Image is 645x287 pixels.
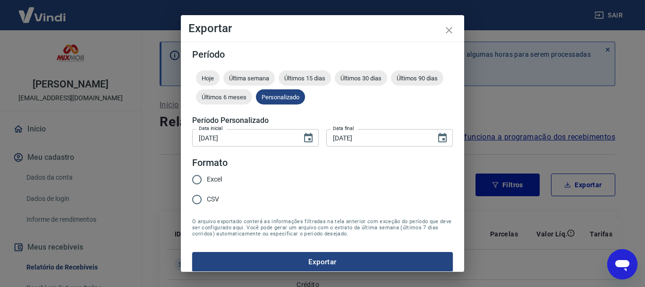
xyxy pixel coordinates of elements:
iframe: Botão para abrir a janela de mensagens [607,249,637,279]
h4: Exportar [188,23,457,34]
div: Últimos 15 dias [279,70,331,86]
span: Excel [207,174,222,184]
span: CSV [207,194,219,204]
div: Última semana [223,70,275,86]
h5: Período Personalizado [192,116,453,125]
label: Data final [333,125,354,132]
span: Últimos 30 dias [335,75,387,82]
span: Últimos 90 dias [391,75,443,82]
input: DD/MM/YYYY [326,129,429,147]
span: Últimos 15 dias [279,75,331,82]
label: Data inicial [199,125,223,132]
span: Hoje [196,75,220,82]
span: Última semana [223,75,275,82]
div: Hoje [196,70,220,86]
legend: Formato [192,156,228,170]
h5: Período [192,50,453,59]
button: close [438,19,460,42]
div: Últimos 30 dias [335,70,387,86]
span: O arquivo exportado conterá as informações filtradas na tela anterior com exceção do período que ... [192,218,453,237]
button: Choose date, selected date is 22 de set de 2025 [433,129,452,148]
span: Últimos 6 meses [196,94,252,101]
button: Choose date, selected date is 18 de set de 2025 [299,129,318,148]
div: Personalizado [256,89,305,104]
input: DD/MM/YYYY [192,129,295,147]
span: Personalizado [256,94,305,101]
div: Últimos 90 dias [391,70,443,86]
button: Exportar [192,252,453,272]
div: Últimos 6 meses [196,89,252,104]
